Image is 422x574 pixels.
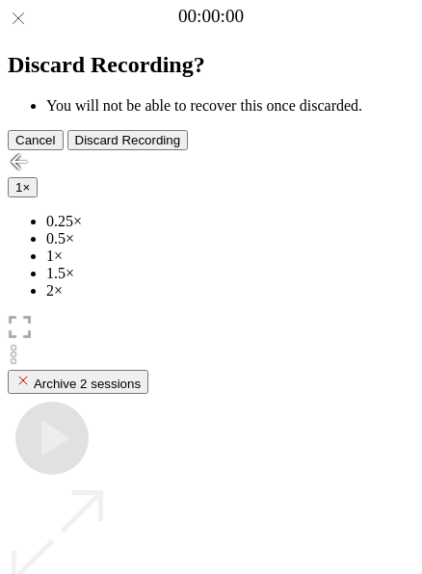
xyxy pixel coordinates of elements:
li: 1× [46,248,414,265]
li: 0.5× [46,230,414,248]
button: Cancel [8,130,64,150]
span: 1 [15,180,22,195]
li: You will not be able to recover this once discarded. [46,97,414,115]
li: 1.5× [46,265,414,282]
a: 00:00:00 [178,6,244,27]
li: 0.25× [46,213,414,230]
button: Discard Recording [67,130,189,150]
button: Archive 2 sessions [8,370,148,394]
h2: Discard Recording? [8,52,414,78]
button: 1× [8,177,38,197]
div: Archive 2 sessions [15,373,141,391]
li: 2× [46,282,414,300]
